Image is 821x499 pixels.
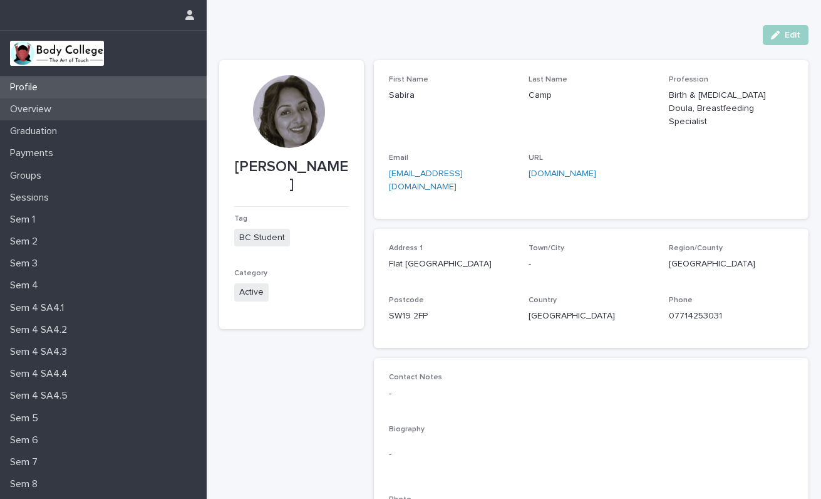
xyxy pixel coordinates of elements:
span: Category [234,270,267,277]
p: - [389,387,793,401]
p: Sabira [389,89,514,102]
span: Country [529,297,557,304]
button: Edit [763,25,808,45]
span: Region/County [669,244,723,252]
span: Postcode [389,297,424,304]
span: Profession [669,76,708,83]
a: [EMAIL_ADDRESS][DOMAIN_NAME] [389,169,463,191]
p: Sem 5 [5,412,48,424]
span: Contact Notes [389,374,442,381]
p: Sem 2 [5,236,48,248]
p: Sem 4 SA4.3 [5,346,77,358]
p: Flat [GEOGRAPHIC_DATA] [389,258,514,271]
span: Tag [234,215,247,223]
span: Email [389,154,408,162]
span: URL [529,154,543,162]
span: Biography [389,426,425,433]
span: First Name [389,76,428,83]
span: Town/City [529,244,564,252]
p: - [389,448,793,461]
span: Edit [785,31,800,39]
p: Sem 1 [5,214,45,226]
p: Sem 3 [5,258,48,270]
p: Groups [5,170,51,182]
span: BC Student [234,229,290,247]
p: Sem 4 SA4.1 [5,302,74,314]
p: Camp [529,89,653,102]
p: Sem 6 [5,434,48,446]
p: Overview [5,103,61,115]
p: Sem 4 SA4.4 [5,368,78,380]
p: Payments [5,147,63,159]
p: - [529,258,653,271]
span: Last Name [529,76,567,83]
span: Address 1 [389,244,423,252]
p: Sessions [5,192,59,204]
span: Active [234,283,269,302]
p: [PERSON_NAME] [234,158,349,194]
p: Graduation [5,125,67,137]
p: Sem 8 [5,478,48,490]
p: [GEOGRAPHIC_DATA] [669,258,793,271]
a: 07714253031 [669,312,722,320]
p: Profile [5,81,48,93]
p: Sem 4 SA4.2 [5,324,77,336]
span: Phone [669,297,693,304]
p: [GEOGRAPHIC_DATA] [529,310,653,323]
p: Sem 4 SA4.5 [5,390,78,402]
a: [DOMAIN_NAME] [529,169,596,178]
p: Sem 4 [5,280,48,292]
p: Birth & [MEDICAL_DATA] Doula, Breastfeeding Specialist [669,89,793,128]
p: Sem 7 [5,456,48,468]
img: xvtzy2PTuGgGH0xbwGb2 [10,41,104,66]
p: SW19 2FP [389,310,514,323]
